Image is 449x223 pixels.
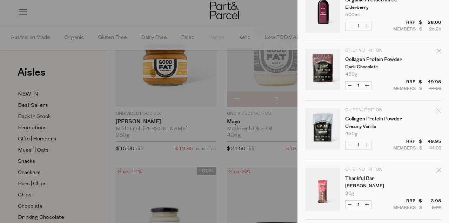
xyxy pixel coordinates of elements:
span: 450g [345,72,357,77]
input: QTY Collagen Protein Powder [354,82,363,90]
p: Elderberry [345,5,400,10]
a: Thankful Bar [345,176,400,181]
p: [PERSON_NAME] [345,184,400,188]
p: Chief Nutrition [345,168,400,172]
a: Collagen Protein Powder [345,57,400,62]
div: Remove Thankful Bar [436,167,441,176]
p: Dark Chocolate [345,65,400,69]
p: Chief Nutrition [345,49,400,53]
div: Remove Collagen Protein Powder [436,48,441,57]
input: QTY Thankful Bar [354,201,363,209]
div: Remove Collagen Protein Powder [436,107,441,117]
a: Collagen Protein Powder [345,117,400,121]
input: QTY Collagen Protein Powder [354,141,363,149]
span: 500ml [345,13,360,17]
input: QTY Organic Pressed Juice [354,22,363,30]
span: 30g [345,191,354,196]
p: Creamy Vanilla [345,124,400,129]
span: 450g [345,132,357,136]
p: Chief Nutrition [345,108,400,112]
